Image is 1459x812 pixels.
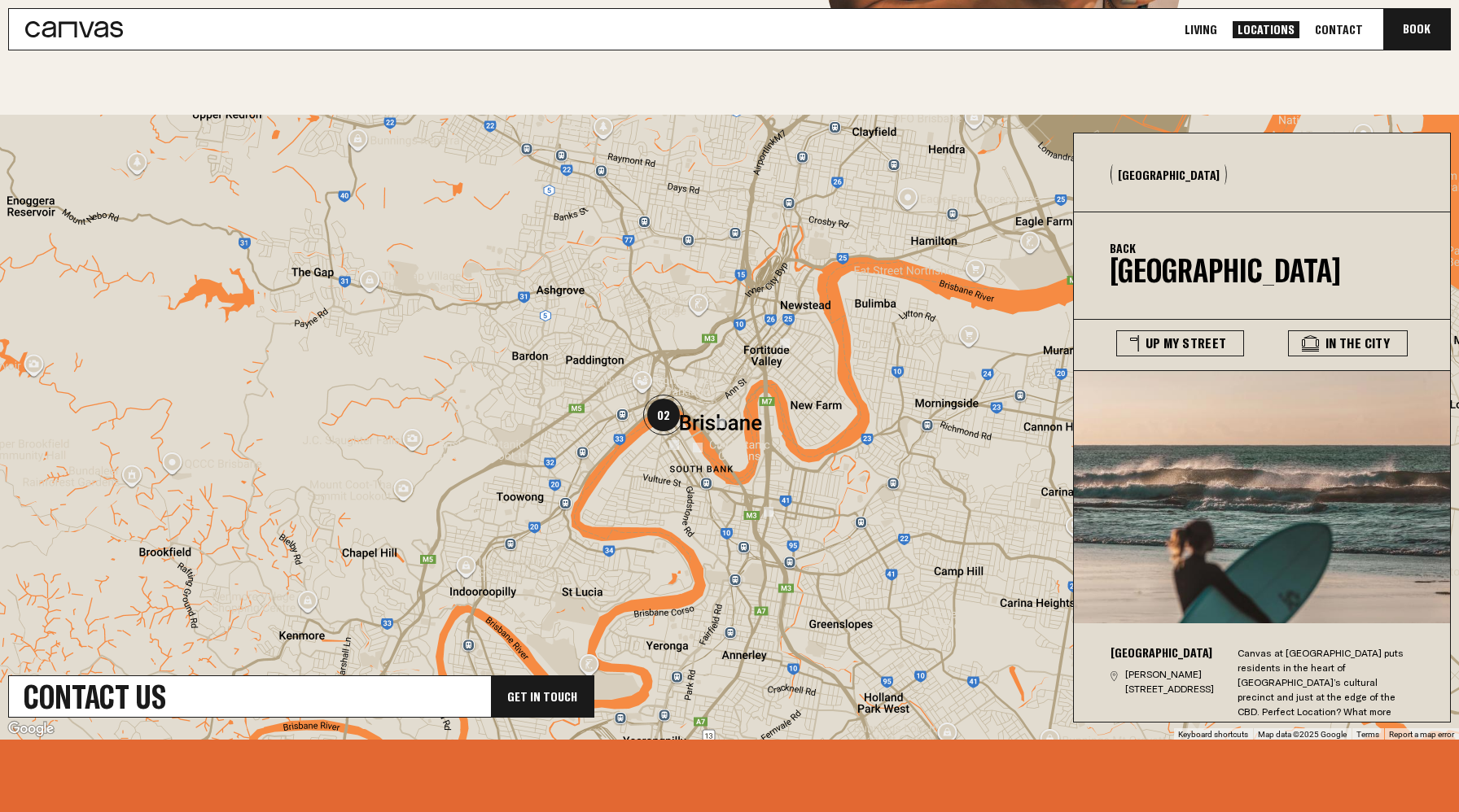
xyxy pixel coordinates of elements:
[1110,242,1136,255] button: Back
[4,718,58,740] a: Open this area in Google Maps (opens a new window)
[1111,164,1227,185] button: [GEOGRAPHIC_DATA]
[8,675,594,718] a: Contact UsGet In Touch
[491,676,594,717] div: Get In Touch
[1383,9,1450,50] button: Book
[1180,21,1222,38] a: Living
[1258,730,1347,739] span: Map data ©2025 Google
[643,395,684,435] div: 02
[1233,21,1299,38] a: Locations
[1310,21,1368,38] a: Contact
[1074,371,1452,622] img: 185c477452cff58b1f023885e11cda7acde032e2-1800x1200.jpg
[1111,646,1221,659] h3: [GEOGRAPHIC_DATA]
[4,718,58,740] img: Google
[1178,729,1248,740] button: Keyboard shortcuts
[1389,730,1454,739] a: Report a map error
[1238,646,1415,734] div: Canvas at [GEOGRAPHIC_DATA] puts residents in the heart of [GEOGRAPHIC_DATA]’s cultural precinct ...
[1125,667,1221,696] p: [PERSON_NAME][STREET_ADDRESS]
[1116,330,1244,356] button: Up My Street
[1356,730,1379,739] a: Terms (opens in new tab)
[1288,330,1408,356] button: In The City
